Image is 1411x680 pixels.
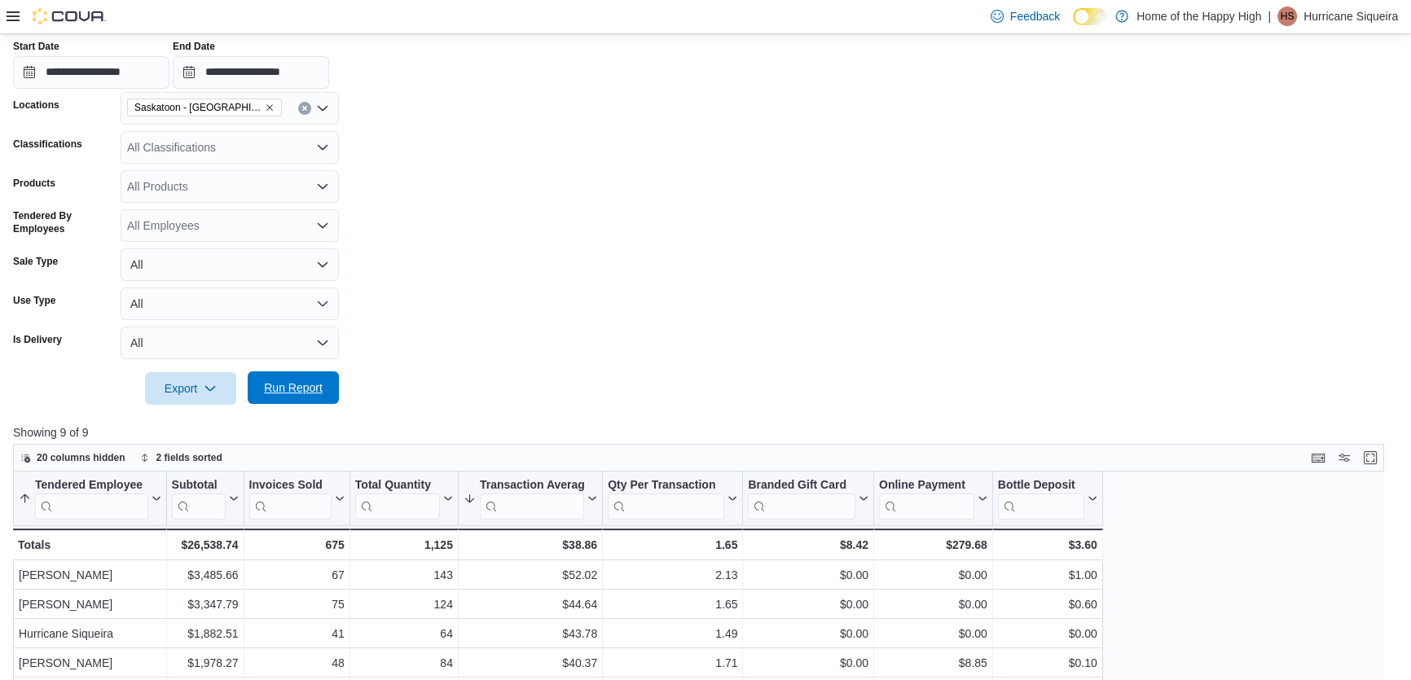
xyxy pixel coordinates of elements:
button: Qty Per Transaction [608,477,737,519]
input: Dark Mode [1073,8,1107,25]
div: 41 [249,624,345,643]
div: Branded Gift Card [748,477,855,519]
div: $0.00 [879,594,987,614]
div: $52.02 [464,565,597,585]
button: Display options [1334,448,1354,467]
div: $38.86 [464,535,597,555]
div: $3.60 [998,535,1097,555]
button: Total Quantity [355,477,453,519]
span: 2 fields sorted [156,451,222,464]
label: Locations [13,99,59,112]
div: Invoices Sold [249,477,332,519]
div: $43.78 [464,624,597,643]
div: Hurricane Siqueira [19,624,161,643]
button: Open list of options [316,180,329,193]
p: Showing 9 of 9 [13,424,1398,441]
button: Subtotal [172,477,239,519]
div: 75 [249,594,345,614]
button: Keyboard shortcuts [1308,448,1328,467]
div: Total Quantity [355,477,440,493]
label: Sale Type [13,255,58,268]
label: Products [13,177,55,190]
div: $0.60 [998,594,1097,614]
div: $40.37 [464,653,597,673]
label: Use Type [13,294,55,307]
button: All [121,287,339,320]
div: [PERSON_NAME] [19,565,161,585]
div: Invoices Sold [249,477,332,493]
div: $8.85 [879,653,987,673]
button: Open list of options [316,141,329,154]
button: Run Report [248,371,339,404]
div: $0.00 [748,594,868,614]
div: [PERSON_NAME] [19,594,161,614]
button: Open list of options [316,219,329,232]
div: $0.00 [748,565,868,585]
span: Export [155,372,226,405]
button: Branded Gift Card [748,477,868,519]
div: Tendered Employee [35,477,148,493]
div: $279.68 [879,535,987,555]
p: Hurricane Siqueira [1303,7,1398,26]
div: Total Quantity [355,477,440,519]
div: 67 [249,565,345,585]
span: Feedback [1010,8,1060,24]
div: [PERSON_NAME] [19,653,161,673]
div: $44.64 [464,594,597,614]
div: Qty Per Transaction [608,477,724,519]
div: Online Payment [879,477,974,519]
button: Enter fullscreen [1360,448,1380,467]
button: Clear input [298,102,311,115]
div: 48 [249,653,345,673]
div: 1,125 [355,535,453,555]
span: Dark Mode [1073,25,1074,26]
button: Invoices Sold [249,477,345,519]
button: All [121,248,339,281]
div: Tendered Employee [35,477,148,519]
div: 143 [355,565,453,585]
div: $0.00 [748,653,868,673]
div: 124 [355,594,453,614]
label: Start Date [13,40,59,53]
div: Bottle Deposit [998,477,1084,519]
div: Transaction Average [480,477,584,519]
div: $0.10 [998,653,1097,673]
span: 20 columns hidden [37,451,125,464]
label: Tendered By Employees [13,209,114,235]
div: Subtotal [172,477,226,493]
div: $3,347.79 [172,594,239,614]
div: Qty Per Transaction [608,477,724,493]
input: Press the down key to open a popover containing a calendar. [173,56,329,89]
div: 64 [355,624,453,643]
label: Is Delivery [13,333,62,346]
button: Remove Saskatoon - Stonebridge - Prairie Records from selection in this group [265,103,275,112]
div: $0.00 [748,624,868,643]
div: Hurricane Siqueira [1277,7,1297,26]
div: Branded Gift Card [748,477,855,493]
div: $1,978.27 [172,653,239,673]
label: End Date [173,40,215,53]
div: $0.00 [879,565,987,585]
span: Saskatoon - Stonebridge - Prairie Records [127,99,282,116]
div: 84 [355,653,453,673]
div: $1,882.51 [172,624,239,643]
div: 1.65 [608,535,737,555]
div: Bottle Deposit [998,477,1084,493]
button: 2 fields sorted [134,448,229,467]
span: Run Report [264,379,323,396]
button: Open list of options [316,102,329,115]
div: $8.42 [748,535,868,555]
div: $26,538.74 [172,535,239,555]
div: Subtotal [172,477,226,519]
div: Online Payment [879,477,974,493]
button: Bottle Deposit [998,477,1097,519]
button: Tendered Employee [19,477,161,519]
button: Online Payment [879,477,987,519]
p: Home of the Happy High [1136,7,1261,26]
div: 2.13 [608,565,737,585]
div: 1.71 [608,653,737,673]
p: | [1268,7,1271,26]
button: Export [145,372,236,405]
span: Saskatoon - [GEOGRAPHIC_DATA] - Prairie Records [134,99,262,116]
div: Totals [18,535,161,555]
